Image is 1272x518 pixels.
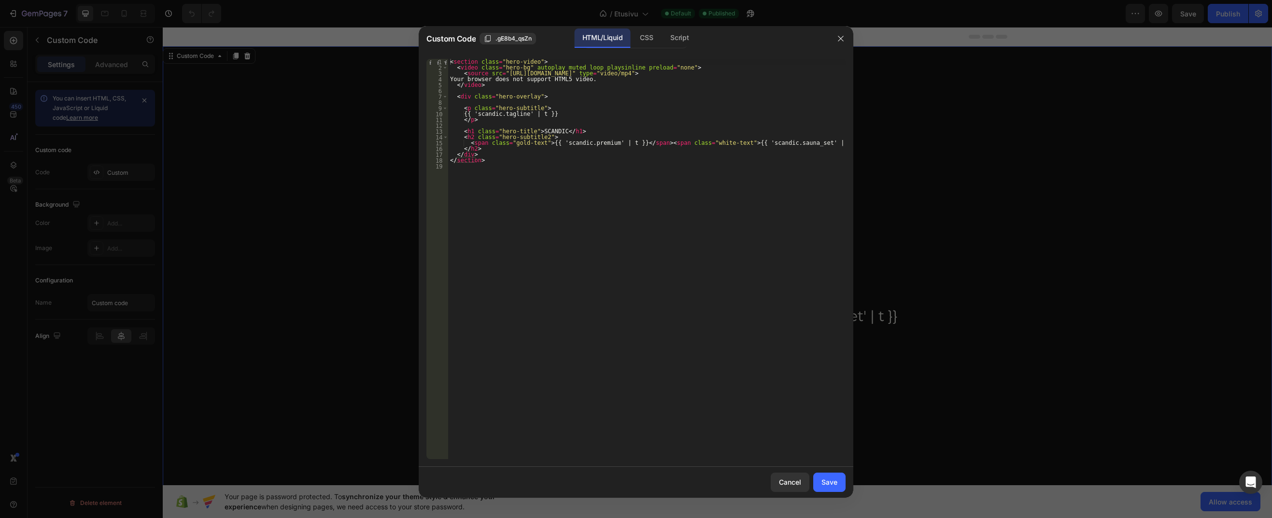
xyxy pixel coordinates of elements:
span: {{ 'scandic.premium' | t }} [374,280,552,298]
div: 13 [426,128,448,134]
div: 8 [426,99,448,105]
div: Open Intercom Messenger [1239,471,1262,494]
div: Cancel [779,477,801,487]
div: 12 [426,123,448,128]
div: 19 [426,163,448,169]
div: 16 [426,146,448,152]
div: Save [821,477,837,487]
div: 17 [426,152,448,157]
p: {{ 'scandic.tagline' | t }} [362,174,748,189]
h1: SCANDIC [438,198,671,273]
button: .gE8b4_qsZn [480,33,536,44]
div: Custom Code [12,25,53,33]
div: 14 [426,134,448,140]
div: 18 [426,157,448,163]
div: 11 [426,117,448,123]
button: Cancel [771,473,809,492]
div: 10 [426,111,448,117]
div: 6 [426,88,448,94]
div: 15 [426,140,448,146]
div: 1 [426,59,448,65]
div: 7 [426,94,448,99]
div: 2 [426,65,448,70]
div: Script [663,28,696,48]
span: {{ 'scandic.sauna_set' | t }} [552,280,735,298]
div: 4 [426,76,448,82]
div: HTML/Liquid [575,28,630,48]
span: .gE8b4_qsZn [495,34,532,43]
button: Save [813,473,846,492]
div: CSS [632,28,661,48]
div: 5 [426,82,448,88]
div: 9 [426,105,448,111]
div: 3 [426,70,448,76]
span: Custom Code [426,33,476,44]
